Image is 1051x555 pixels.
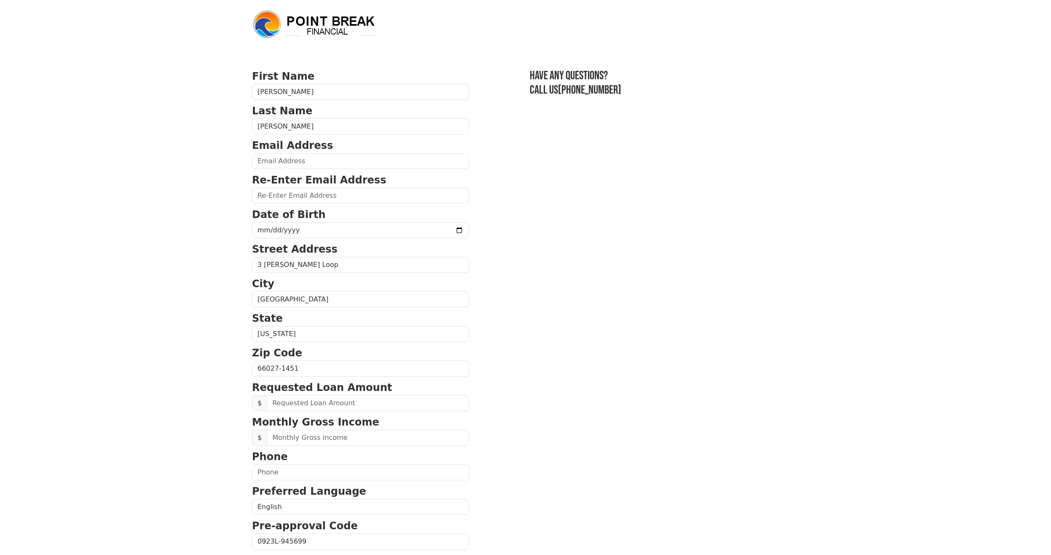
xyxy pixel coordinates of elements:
strong: Last Name [252,105,312,117]
input: Zip Code [252,361,469,377]
input: Monthly Gross Income [267,430,469,446]
input: Pre-approval Code [252,533,469,550]
input: Email Address [252,153,469,169]
strong: Phone [252,451,288,463]
strong: Re-Enter Email Address [252,174,386,186]
input: Phone [252,464,469,480]
span: $ [252,430,267,446]
h3: Have any questions? [530,69,799,83]
a: [PHONE_NUMBER] [558,83,621,97]
h3: Call us [530,83,799,97]
input: Requested Loan Amount [267,395,469,411]
input: Re-Enter Email Address [252,188,469,204]
strong: Email Address [252,140,333,151]
strong: Date of Birth [252,209,325,221]
input: First Name [252,84,469,100]
input: Last Name [252,119,469,135]
img: logo.png [252,9,379,40]
span: $ [252,395,267,411]
strong: First Name [252,70,314,82]
strong: City [252,278,274,290]
input: City [252,291,469,307]
strong: Zip Code [252,347,302,359]
strong: Street Address [252,243,338,255]
input: Street Address [252,257,469,273]
strong: Requested Loan Amount [252,382,392,393]
p: Monthly Gross Income [252,415,469,430]
strong: Pre-approval Code [252,520,358,532]
strong: State [252,313,283,324]
strong: Preferred Language [252,485,366,497]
